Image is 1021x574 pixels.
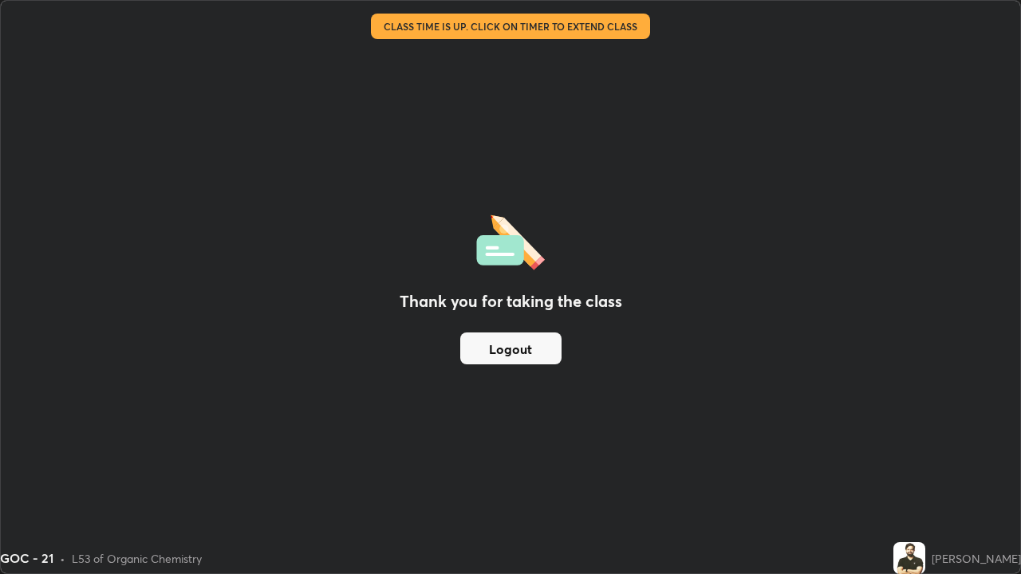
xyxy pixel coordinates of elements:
img: offlineFeedback.1438e8b3.svg [476,210,545,270]
h2: Thank you for taking the class [400,289,622,313]
div: • [60,550,65,567]
div: [PERSON_NAME] [932,550,1021,567]
div: L53 of Organic Chemistry [72,550,202,567]
img: 8a736da7029a46d5a3d3110f4503149f.jpg [893,542,925,574]
button: Logout [460,332,562,364]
